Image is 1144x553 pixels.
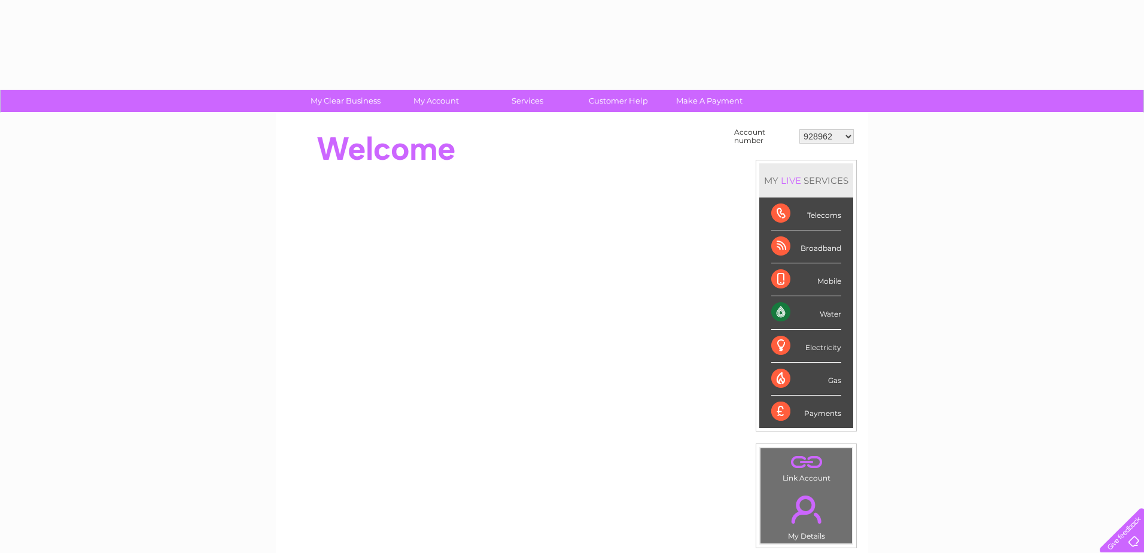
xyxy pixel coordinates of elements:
a: . [763,488,849,530]
div: Telecoms [771,197,841,230]
a: Services [478,90,577,112]
a: My Clear Business [296,90,395,112]
div: Water [771,296,841,329]
div: Electricity [771,330,841,363]
a: My Account [387,90,486,112]
a: Customer Help [569,90,668,112]
td: Link Account [760,448,853,485]
div: Mobile [771,263,841,296]
a: Make A Payment [660,90,759,112]
div: Gas [771,363,841,396]
div: Broadband [771,230,841,263]
div: MY SERVICES [759,163,853,197]
td: Account number [731,125,796,148]
div: LIVE [778,175,804,186]
div: Payments [771,396,841,428]
td: My Details [760,485,853,544]
a: . [763,451,849,472]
